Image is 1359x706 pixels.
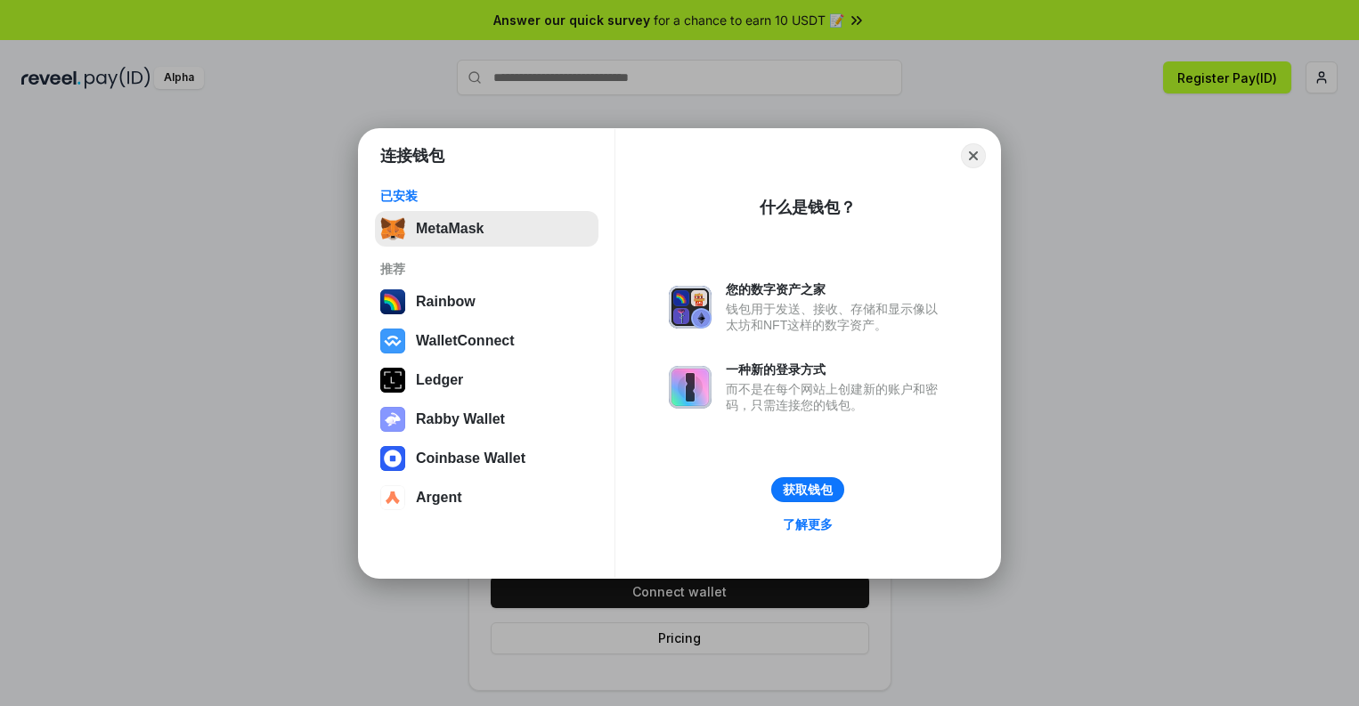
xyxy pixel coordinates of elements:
div: 已安装 [380,188,593,204]
div: 什么是钱包？ [760,197,856,218]
button: Coinbase Wallet [375,441,598,476]
button: Close [961,143,986,168]
img: svg+xml,%3Csvg%20xmlns%3D%22http%3A%2F%2Fwww.w3.org%2F2000%2Fsvg%22%20fill%3D%22none%22%20viewBox... [380,407,405,432]
div: 您的数字资产之家 [726,281,947,297]
button: 获取钱包 [771,477,844,502]
div: 钱包用于发送、接收、存储和显示像以太坊和NFT这样的数字资产。 [726,301,947,333]
a: 了解更多 [772,513,843,536]
img: svg+xml,%3Csvg%20width%3D%2228%22%20height%3D%2228%22%20viewBox%3D%220%200%2028%2028%22%20fill%3D... [380,485,405,510]
img: svg+xml,%3Csvg%20xmlns%3D%22http%3A%2F%2Fwww.w3.org%2F2000%2Fsvg%22%20width%3D%2228%22%20height%3... [380,368,405,393]
h1: 连接钱包 [380,145,444,166]
div: WalletConnect [416,333,515,349]
button: MetaMask [375,211,598,247]
img: svg+xml,%3Csvg%20xmlns%3D%22http%3A%2F%2Fwww.w3.org%2F2000%2Fsvg%22%20fill%3D%22none%22%20viewBox... [669,366,712,409]
button: Rabby Wallet [375,402,598,437]
img: svg+xml,%3Csvg%20xmlns%3D%22http%3A%2F%2Fwww.w3.org%2F2000%2Fsvg%22%20fill%3D%22none%22%20viewBox... [669,286,712,329]
div: 获取钱包 [783,482,833,498]
div: Ledger [416,372,463,388]
div: Rabby Wallet [416,411,505,427]
button: Rainbow [375,284,598,320]
div: 了解更多 [783,516,833,532]
div: Coinbase Wallet [416,450,525,467]
div: Argent [416,490,462,506]
button: Ledger [375,362,598,398]
button: Argent [375,480,598,515]
div: Rainbow [416,294,476,310]
img: svg+xml,%3Csvg%20width%3D%2228%22%20height%3D%2228%22%20viewBox%3D%220%200%2028%2028%22%20fill%3D... [380,446,405,471]
img: svg+xml,%3Csvg%20width%3D%22120%22%20height%3D%22120%22%20viewBox%3D%220%200%20120%20120%22%20fil... [380,289,405,314]
img: svg+xml,%3Csvg%20fill%3D%22none%22%20height%3D%2233%22%20viewBox%3D%220%200%2035%2033%22%20width%... [380,216,405,241]
button: WalletConnect [375,323,598,359]
div: 而不是在每个网站上创建新的账户和密码，只需连接您的钱包。 [726,381,947,413]
div: MetaMask [416,221,484,237]
div: 一种新的登录方式 [726,361,947,377]
img: svg+xml,%3Csvg%20width%3D%2228%22%20height%3D%2228%22%20viewBox%3D%220%200%2028%2028%22%20fill%3D... [380,329,405,353]
div: 推荐 [380,261,593,277]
